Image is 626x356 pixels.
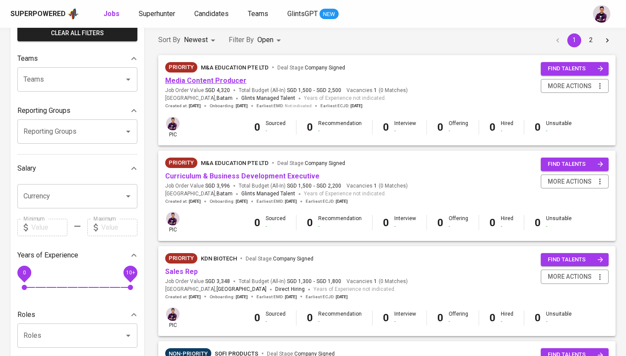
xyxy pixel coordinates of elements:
[257,32,284,48] div: Open
[394,127,416,135] div: -
[305,160,345,166] span: Company Signed
[305,65,345,71] span: Company Signed
[584,33,598,47] button: Go to page 2
[165,253,197,264] div: New Job received from Demand Team
[449,215,468,230] div: Offering
[287,278,312,285] span: SGD 1,300
[17,250,78,260] p: Years of Experience
[17,102,137,119] div: Reporting Groups
[10,9,66,19] div: Superpowered
[285,294,297,300] span: [DATE]
[394,215,416,230] div: Interview
[394,310,416,325] div: Interview
[216,190,233,198] span: Batam
[373,182,377,190] span: 1
[541,175,609,189] button: more actions
[184,35,208,45] p: Newest
[383,312,389,324] b: 0
[535,121,541,133] b: 0
[165,62,197,73] div: New Job received from Demand Team
[165,103,201,109] span: Created at :
[210,198,248,204] span: Onboarding :
[318,215,362,230] div: Recommendation
[501,223,513,230] div: -
[241,191,295,197] span: Glints Managed Talent
[17,25,137,41] button: Clear All filters
[304,94,386,103] span: Years of Experience not indicated.
[266,310,286,325] div: Sourced
[201,160,269,166] span: M&A Education Pte Ltd
[593,5,610,23] img: erwin@glints.com
[165,278,230,285] span: Job Order Value
[489,312,496,324] b: 0
[541,270,609,284] button: more actions
[210,294,248,300] span: Onboarding :
[23,269,26,275] span: 0
[501,310,513,325] div: Hired
[273,256,313,262] span: Company Signed
[165,63,197,72] span: Priority
[285,198,297,204] span: [DATE]
[313,182,315,190] span: -
[546,120,572,135] div: Unsuitable
[501,318,513,325] div: -
[313,278,315,285] span: -
[189,103,201,109] span: [DATE]
[304,190,386,198] span: Years of Experience not indicated.
[122,125,134,138] button: Open
[449,127,468,135] div: -
[126,269,135,275] span: 10+
[17,105,70,116] p: Reporting Groups
[277,65,345,71] span: Deal Stage :
[266,223,286,230] div: -
[236,103,248,109] span: [DATE]
[306,198,348,204] span: Earliest ECJD :
[194,9,230,20] a: Candidates
[256,103,312,109] span: Earliest EMD :
[210,103,248,109] span: Onboarding :
[166,212,180,225] img: erwin@glints.com
[266,215,286,230] div: Sourced
[287,87,312,94] span: SGD 1,500
[546,223,572,230] div: -
[165,116,180,138] div: pic
[316,87,341,94] span: SGD 2,500
[306,294,348,300] span: Earliest ECJD :
[248,9,270,20] a: Teams
[205,87,230,94] span: SGD 4,320
[101,219,137,236] input: Value
[336,294,348,300] span: [DATE]
[548,176,592,187] span: more actions
[165,190,233,198] span: [GEOGRAPHIC_DATA] ,
[254,217,260,229] b: 0
[165,94,233,103] span: [GEOGRAPHIC_DATA] ,
[17,160,137,177] div: Salary
[567,33,581,47] button: page 1
[350,103,363,109] span: [DATE]
[383,217,389,229] b: 0
[31,219,67,236] input: Value
[165,211,180,234] div: pic
[320,103,363,109] span: Earliest ECJD :
[257,36,273,44] span: Open
[256,294,297,300] span: Earliest EMD :
[541,79,609,93] button: more actions
[256,198,297,204] span: Earliest EMD :
[548,255,603,265] span: find talents
[548,81,592,92] span: more actions
[165,198,201,204] span: Created at :
[548,64,603,74] span: find talents
[189,198,201,204] span: [DATE]
[184,32,218,48] div: Newest
[205,278,230,285] span: SGD 3,348
[318,127,362,135] div: -
[158,35,180,45] p: Sort By
[489,121,496,133] b: 0
[383,121,389,133] b: 0
[205,182,230,190] span: SGD 3,996
[236,294,248,300] span: [DATE]
[307,312,313,324] b: 0
[437,121,443,133] b: 0
[194,10,229,18] span: Candidates
[316,278,341,285] span: SGD 1,800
